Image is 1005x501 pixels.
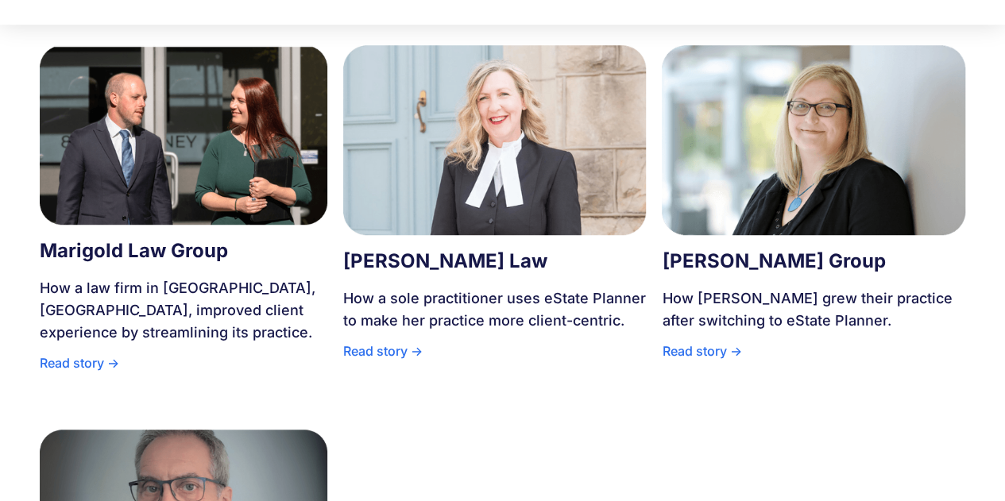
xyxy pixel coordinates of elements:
[40,277,327,352] div: How a law firm in [GEOGRAPHIC_DATA], [GEOGRAPHIC_DATA], improved client experience by streamlinin...
[343,243,647,279] h3: [PERSON_NAME] Law
[40,352,327,382] div: Read story ->
[662,45,965,370] a: [PERSON_NAME] GroupHow [PERSON_NAME] grew their practice after switching to eState Planner.Read s...
[662,243,965,279] h3: [PERSON_NAME] Group
[40,233,327,269] h3: Marigold Law Group
[343,340,647,370] div: Read story ->
[343,287,647,340] div: How a sole practitioner uses eState Planner to make her practice more client-centric.
[40,45,327,382] a: Marigold Law GroupHow a law firm in [GEOGRAPHIC_DATA], [GEOGRAPHIC_DATA], improved client experie...
[662,287,965,340] div: How [PERSON_NAME] grew their practice after switching to eState Planner.
[343,45,647,370] a: [PERSON_NAME] LawHow a sole practitioner uses eState Planner to make her practice more client-cen...
[662,340,965,370] div: Read story ->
